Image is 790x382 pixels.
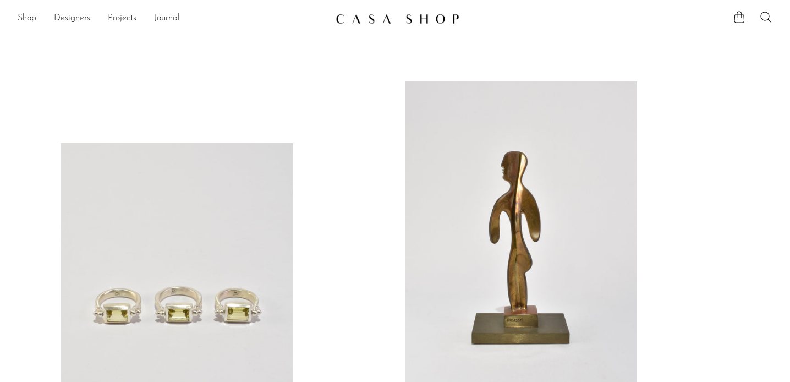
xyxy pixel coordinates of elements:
nav: Desktop navigation [18,9,327,28]
a: Journal [154,12,180,26]
a: Shop [18,12,36,26]
a: Designers [54,12,90,26]
a: Projects [108,12,136,26]
ul: NEW HEADER MENU [18,9,327,28]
